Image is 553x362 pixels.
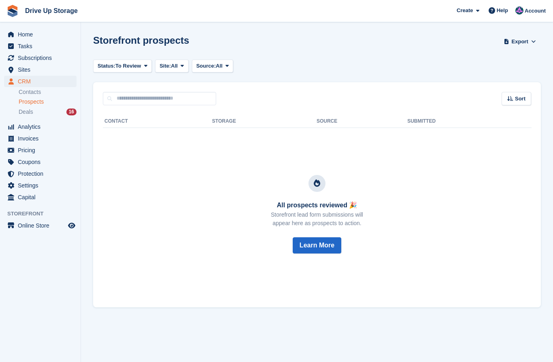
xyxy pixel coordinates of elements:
span: Settings [18,180,66,191]
a: Preview store [67,221,77,230]
a: menu [4,145,77,156]
span: CRM [18,76,66,87]
span: Help [497,6,508,15]
a: menu [4,121,77,132]
span: Analytics [18,121,66,132]
img: Andy [515,6,523,15]
th: Storage [212,115,317,128]
span: Site: [160,62,171,70]
span: Coupons [18,156,66,168]
span: Source: [196,62,216,70]
a: Drive Up Storage [22,4,81,17]
a: menu [4,180,77,191]
span: Status: [98,62,115,70]
span: All [171,62,178,70]
span: Create [457,6,473,15]
a: menu [4,156,77,168]
button: Export [502,35,538,48]
span: Pricing [18,145,66,156]
a: menu [4,40,77,52]
span: Subscriptions [18,52,66,64]
button: Source: All [192,60,234,73]
span: Protection [18,168,66,179]
a: menu [4,52,77,64]
h1: Storefront prospects [93,35,189,46]
a: menu [4,133,77,144]
span: To Review [115,62,141,70]
p: Storefront lead form submissions will appear here as prospects to action. [271,211,363,228]
a: Deals 16 [19,108,77,116]
a: Contacts [19,88,77,96]
span: Tasks [18,40,66,52]
a: menu [4,64,77,75]
span: Sites [18,64,66,75]
span: Online Store [18,220,66,231]
span: Home [18,29,66,40]
th: Source [317,115,407,128]
span: Capital [18,192,66,203]
h3: All prospects reviewed 🎉 [271,202,363,209]
button: Learn More [293,237,341,253]
span: Deals [19,108,33,116]
div: 16 [66,109,77,115]
button: Status: To Review [93,60,152,73]
a: menu [4,76,77,87]
button: Site: All [155,60,189,73]
a: menu [4,220,77,231]
a: Prospects [19,98,77,106]
span: Storefront [7,210,81,218]
a: menu [4,29,77,40]
th: Contact [103,115,212,128]
span: All [216,62,223,70]
a: menu [4,192,77,203]
span: Account [525,7,546,15]
img: stora-icon-8386f47178a22dfd0bd8f6a31ec36ba5ce8667c1dd55bd0f319d3a0aa187defe.svg [6,5,19,17]
span: Export [512,38,528,46]
span: Prospects [19,98,44,106]
th: Submitted [407,115,531,128]
span: Invoices [18,133,66,144]
span: Sort [515,95,525,103]
a: menu [4,168,77,179]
